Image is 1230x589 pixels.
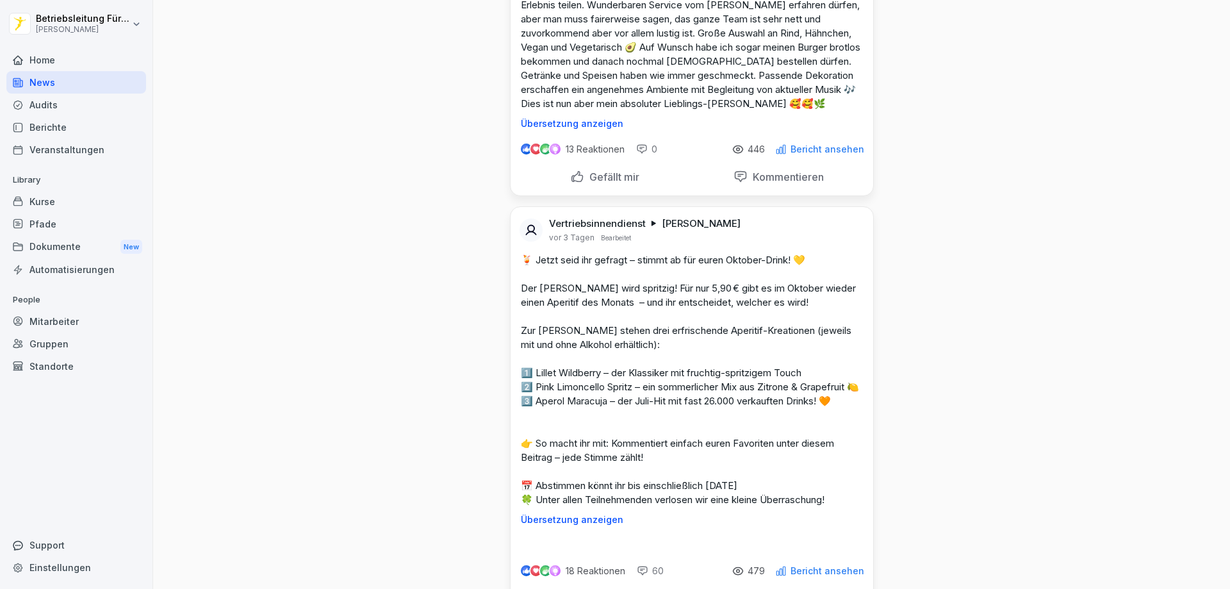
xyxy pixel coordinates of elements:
[540,565,551,576] img: celebrate
[120,240,142,254] div: New
[601,233,631,243] p: Bearbeitet
[6,138,146,161] a: Veranstaltungen
[36,13,129,24] p: Betriebsleitung Fürth
[6,556,146,579] a: Einstellungen
[6,290,146,310] p: People
[6,49,146,71] a: Home
[566,566,625,576] p: 18 Reaktionen
[748,170,824,183] p: Kommentieren
[531,566,541,576] img: love
[6,71,146,94] a: News
[791,144,864,154] p: Bericht ansehen
[584,170,639,183] p: Gefällt mir
[6,235,146,259] div: Dokumente
[6,333,146,355] a: Gruppen
[6,170,146,190] p: Library
[531,144,541,154] img: love
[791,566,864,576] p: Bericht ansehen
[6,534,146,556] div: Support
[6,258,146,281] a: Automatisierungen
[521,515,863,525] p: Übersetzung anzeigen
[636,143,657,156] div: 0
[521,566,531,576] img: like
[566,144,625,154] p: 13 Reaktionen
[36,25,129,34] p: [PERSON_NAME]
[6,94,146,116] a: Audits
[549,233,594,243] p: vor 3 Tagen
[662,217,741,230] p: [PERSON_NAME]
[549,217,646,230] p: Vertriebsinnendienst
[637,565,664,577] div: 60
[521,119,863,129] p: Übersetzung anzeigen
[748,566,765,576] p: 479
[550,144,561,155] img: inspiring
[521,253,863,507] p: 🍹 Jetzt seid ihr gefragt – stimmt ab für euren Oktober-Drink! 💛 Der [PERSON_NAME] wird spritzig! ...
[748,144,765,154] p: 446
[6,310,146,333] a: Mitarbeiter
[6,116,146,138] a: Berichte
[550,565,561,577] img: inspiring
[6,213,146,235] a: Pfade
[6,235,146,259] a: DokumenteNew
[521,144,531,154] img: like
[540,144,551,154] img: celebrate
[6,190,146,213] a: Kurse
[6,355,146,377] a: Standorte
